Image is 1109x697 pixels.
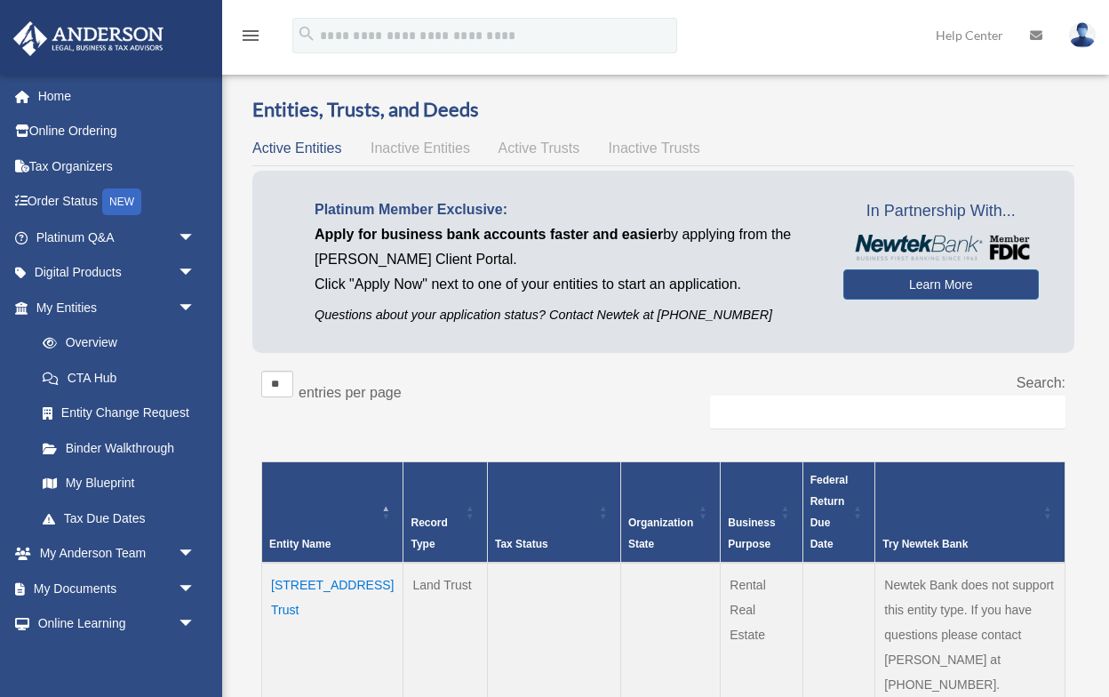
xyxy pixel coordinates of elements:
a: Tax Organizers [12,148,222,184]
span: In Partnership With... [843,197,1039,226]
a: Order StatusNEW [12,184,222,220]
div: Try Newtek Bank [882,533,1038,555]
a: Overview [25,325,204,361]
p: Platinum Member Exclusive: [315,197,817,222]
a: Binder Walkthrough [25,430,213,466]
a: Tax Due Dates [25,501,213,536]
span: Inactive Entities [371,140,470,156]
span: Record Type [411,517,447,550]
p: Click "Apply Now" next to one of your entities to start an application. [315,272,817,297]
th: Organization State: Activate to sort [620,461,720,563]
span: arrow_drop_down [178,536,213,573]
th: Record Type: Activate to sort [403,461,487,563]
label: Search: [1017,375,1065,390]
img: Anderson Advisors Platinum Portal [8,21,169,56]
a: Online Learningarrow_drop_down [12,606,222,642]
span: arrow_drop_down [178,290,213,326]
th: Tax Status: Activate to sort [487,461,620,563]
i: search [297,24,316,44]
img: User Pic [1069,22,1096,48]
span: Apply for business bank accounts faster and easier [315,227,663,242]
img: NewtekBankLogoSM.png [852,235,1030,260]
a: Learn More [843,269,1039,300]
label: entries per page [299,385,402,400]
a: menu [240,31,261,46]
a: Home [12,78,222,114]
span: arrow_drop_down [178,606,213,643]
div: NEW [102,188,141,215]
th: Business Purpose: Activate to sort [721,461,802,563]
span: arrow_drop_down [178,255,213,292]
a: CTA Hub [25,360,213,396]
span: Federal Return Due Date [810,474,849,550]
a: My Anderson Teamarrow_drop_down [12,536,222,572]
a: Digital Productsarrow_drop_down [12,255,222,291]
span: Business Purpose [728,517,775,550]
p: by applying from the [PERSON_NAME] Client Portal. [315,222,817,272]
span: Entity Name [269,538,331,550]
span: Organization State [628,517,693,550]
a: Entity Change Request [25,396,213,431]
th: Federal Return Due Date: Activate to sort [802,461,875,563]
a: My Entitiesarrow_drop_down [12,290,213,325]
i: menu [240,25,261,46]
span: arrow_drop_down [178,220,213,256]
span: arrow_drop_down [178,571,213,607]
span: Active Entities [252,140,341,156]
th: Try Newtek Bank : Activate to sort [875,461,1065,563]
h3: Entities, Trusts, and Deeds [252,96,1074,124]
a: Platinum Q&Aarrow_drop_down [12,220,222,255]
span: Inactive Trusts [609,140,700,156]
span: Active Trusts [499,140,580,156]
p: Questions about your application status? Contact Newtek at [PHONE_NUMBER] [315,304,817,326]
a: My Documentsarrow_drop_down [12,571,222,606]
a: My Blueprint [25,466,213,501]
th: Entity Name: Activate to invert sorting [262,461,403,563]
span: Tax Status [495,538,548,550]
a: Online Ordering [12,114,222,149]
